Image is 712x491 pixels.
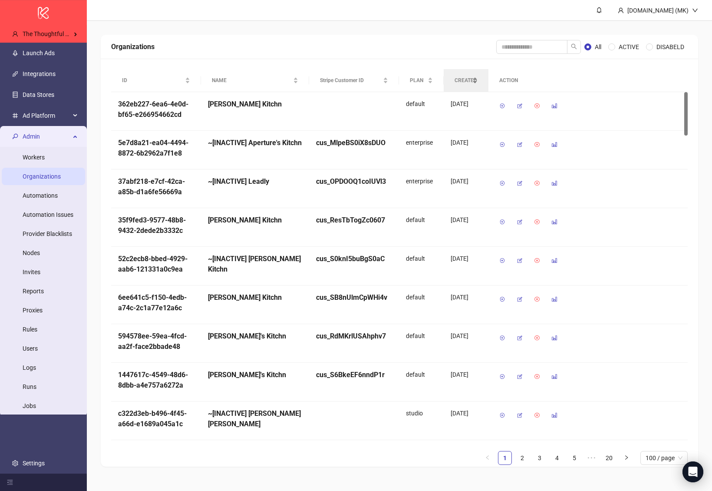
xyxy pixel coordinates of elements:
h5: 594578ee-59ea-4fcd-aa2f-face2bbade48 [118,331,194,352]
div: Open Intercom Messenger [682,461,703,482]
li: 3 [533,451,547,465]
span: ACTIVE [615,42,643,52]
span: Admin [23,128,70,145]
span: 100 / page [646,451,682,464]
span: key [12,133,18,139]
div: enterprise [399,131,444,169]
a: 1 [498,451,511,464]
a: 2 [516,451,529,464]
h5: 37abf218-e7cf-42ca-a85b-d1a6fe56669a [118,176,194,197]
th: PLAN [399,69,444,92]
span: menu-fold [7,479,13,485]
h5: 362eb227-6ea6-4e0d-bf65-e266954662cd [118,99,194,120]
span: The Thoughtful Agency [23,30,85,37]
span: DISABELD [653,42,688,52]
a: 5 [568,451,581,464]
a: Logs [23,364,36,371]
div: studio [399,401,444,440]
div: default [399,208,444,247]
a: Proxies [23,307,43,314]
span: Stripe Customer ID [320,76,381,85]
div: [DATE] [451,215,481,225]
a: Users [23,345,38,352]
h5: cus_S6BkeEF6nndP1r [316,370,392,380]
div: default [399,324,444,363]
a: Launch Ads [23,50,55,56]
button: left [481,451,494,465]
h5: cus_S0knI5buBgS0aC [316,254,392,264]
span: All [591,42,605,52]
div: Organizations [111,41,496,52]
div: default [399,92,444,131]
span: user [12,31,18,37]
a: Workers [23,154,45,161]
h5: 6ee641c5-f150-4edb-a74c-2c1a77e12a6c [118,292,194,313]
div: [DATE] [451,292,481,302]
li: 20 [602,451,616,465]
li: Previous Page [481,451,494,465]
span: bell [596,7,602,13]
th: ID [111,69,201,92]
a: Runs [23,383,36,390]
div: default [399,285,444,324]
a: Integrations [23,70,56,77]
li: 5 [567,451,581,465]
h5: 1447617c-4549-48d6-8dbb-a4e757a6272a [118,370,194,391]
a: Organizations [23,173,61,180]
button: right [620,451,633,465]
h5: cus_RdMKrlUSAhphv7 [316,331,392,342]
div: enterprise [399,440,444,479]
div: Page Size [640,451,688,465]
div: [DATE] [451,99,481,109]
div: [DATE] [451,176,481,186]
h5: cus_SB8nUlmCpWHi4v [316,292,392,303]
span: PLAN [410,76,426,85]
h5: [PERSON_NAME]'s Kitchn [208,331,302,342]
div: default [399,247,444,285]
th: ACTION [488,69,688,92]
li: 4 [550,451,564,465]
span: user [618,7,624,13]
a: Rules [23,326,37,333]
a: Reports [23,288,44,295]
span: ••• [585,451,599,465]
h5: 5e7d8a21-ea04-4494-8872-6b2962a7f1e8 [118,138,194,159]
div: default [399,363,444,401]
a: Invites [23,269,40,275]
h5: ~[INACTIVE] [PERSON_NAME] Kitchn [208,254,302,275]
a: Settings [23,460,45,467]
li: Next 5 Pages [585,451,599,465]
h5: 35f9fed3-9577-48b8-9432-2dede2b3332c [118,215,194,236]
span: Ad Platform [23,107,70,124]
div: [DATE] [451,370,481,379]
h5: c322d3eb-b496-4f45-a66d-e1689a045a1c [118,408,194,429]
div: [DATE] [451,408,481,418]
h5: ~[INACTIVE] Aperture's Kitchn [208,138,302,148]
span: number [12,113,18,119]
div: [DATE] [451,331,481,341]
a: Jobs [23,402,36,409]
th: Stripe Customer ID [309,69,399,92]
h5: ~[INACTIVE] Leadly [208,176,302,187]
div: [DOMAIN_NAME] (MK) [624,6,692,15]
div: [DATE] [451,138,481,147]
span: ID [122,76,183,85]
a: 20 [603,451,616,464]
a: Data Stores [23,91,54,98]
h5: [PERSON_NAME]'s Kitchn [208,370,302,380]
th: NAME [201,69,309,92]
div: [DATE] [451,254,481,263]
a: Automation Issues [23,211,73,218]
h5: ~[INACTIVE] [PERSON_NAME] [PERSON_NAME] [208,408,302,429]
span: CREATED [455,76,471,85]
div: enterprise [399,169,444,208]
th: CREATED [444,69,488,92]
h5: [PERSON_NAME] Kitchn [208,292,302,303]
a: Provider Blacklists [23,230,72,237]
a: Automations [23,192,58,199]
h5: cus_MlpeBS0iX8sDUO [316,138,392,148]
h5: cus_ResTbTogZc0607 [316,215,392,226]
span: right [624,455,629,460]
span: NAME [212,76,291,85]
h5: 52c2ecb8-bbed-4929-aab6-121331a0c9ea [118,254,194,275]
